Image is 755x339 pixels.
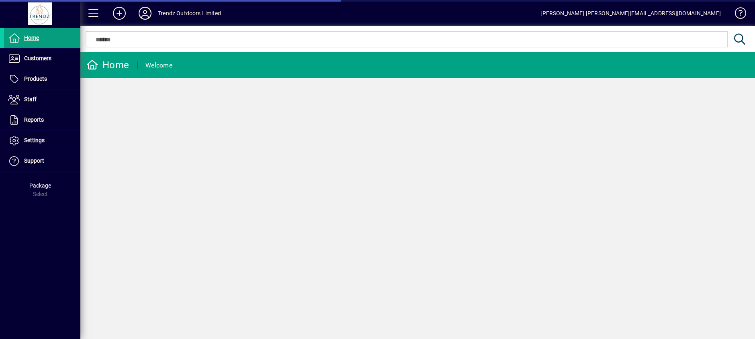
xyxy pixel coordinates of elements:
div: Trendz Outdoors Limited [158,7,221,20]
div: Home [86,59,129,71]
span: Support [24,157,44,164]
span: Reports [24,116,44,123]
div: Welcome [145,59,172,72]
a: Reports [4,110,80,130]
button: Profile [132,6,158,20]
a: Settings [4,131,80,151]
div: [PERSON_NAME] [PERSON_NAME][EMAIL_ADDRESS][DOMAIN_NAME] [540,7,721,20]
span: Settings [24,137,45,143]
span: Customers [24,55,51,61]
a: Staff [4,90,80,110]
a: Support [4,151,80,171]
a: Products [4,69,80,89]
span: Products [24,76,47,82]
a: Customers [4,49,80,69]
span: Home [24,35,39,41]
a: Knowledge Base [729,2,745,28]
button: Add [106,6,132,20]
span: Package [29,182,51,189]
span: Staff [24,96,37,102]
